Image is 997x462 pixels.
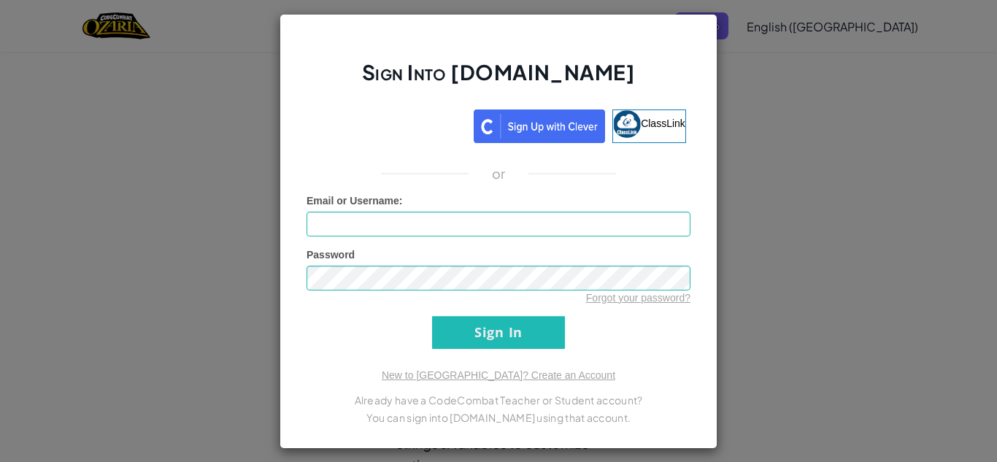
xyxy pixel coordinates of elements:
[382,369,615,381] a: New to [GEOGRAPHIC_DATA]? Create an Account
[474,109,605,143] img: clever_sso_button@2x.png
[492,165,506,182] p: or
[307,193,403,208] label: :
[432,316,565,349] input: Sign In
[613,110,641,138] img: classlink-logo-small.png
[307,249,355,261] span: Password
[307,195,399,207] span: Email or Username
[304,108,474,140] iframe: Sign in with Google Button
[307,58,690,101] h2: Sign Into [DOMAIN_NAME]
[307,391,690,409] p: Already have a CodeCombat Teacher or Student account?
[641,117,685,128] span: ClassLink
[307,409,690,426] p: You can sign into [DOMAIN_NAME] using that account.
[586,292,690,304] a: Forgot your password?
